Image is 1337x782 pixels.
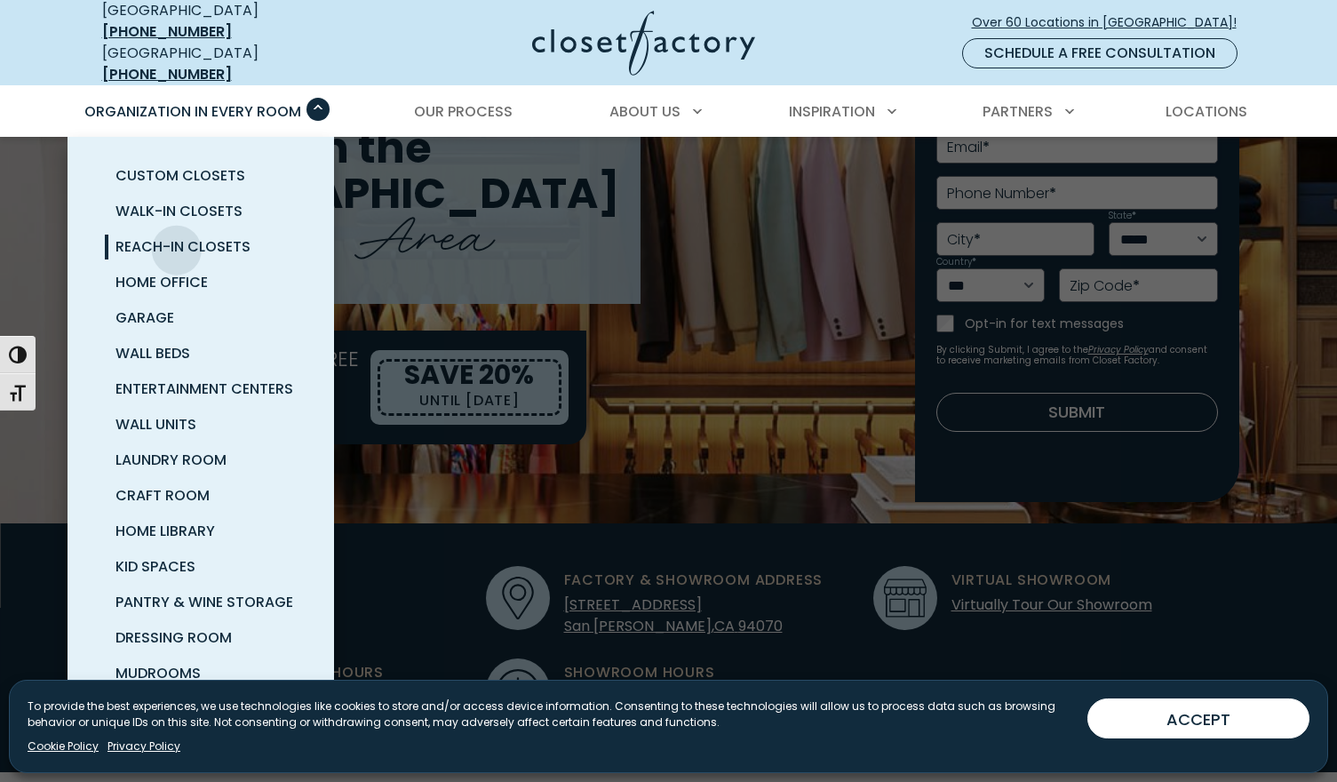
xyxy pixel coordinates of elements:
button: ACCEPT [1087,698,1309,738]
span: Kid Spaces [115,556,195,577]
span: About Us [609,101,680,122]
p: To provide the best experiences, we use technologies like cookies to store and/or access device i... [28,698,1073,730]
span: Organization in Every Room [84,101,301,122]
span: Reach-In Closets [115,236,251,257]
span: Home Office [115,272,208,292]
a: Cookie Policy [28,738,99,754]
span: Laundry Room [115,450,227,470]
span: Locations [1166,101,1247,122]
a: Over 60 Locations in [GEOGRAPHIC_DATA]! [971,7,1252,38]
span: Mudrooms [115,663,201,683]
span: Inspiration [789,101,875,122]
span: Custom Closets [115,165,245,186]
span: Craft Room [115,485,210,506]
span: Dressing Room [115,627,232,648]
span: Partners [983,101,1053,122]
a: Schedule a Free Consultation [962,38,1238,68]
span: Pantry & Wine Storage [115,592,293,612]
img: Closet Factory Logo [532,11,755,76]
nav: Primary Menu [72,87,1266,137]
ul: Organization in Every Room submenu [68,137,334,713]
span: Our Process [414,101,513,122]
a: Privacy Policy [107,738,180,754]
div: [GEOGRAPHIC_DATA] [102,43,360,85]
span: Wall Beds [115,343,190,363]
span: Wall Units [115,414,196,435]
a: [PHONE_NUMBER] [102,21,232,42]
span: Home Library [115,521,215,541]
a: [PHONE_NUMBER] [102,64,232,84]
span: Walk-In Closets [115,201,243,221]
span: Garage [115,307,174,328]
span: Over 60 Locations in [GEOGRAPHIC_DATA]! [972,13,1251,32]
span: Entertainment Centers [115,379,293,399]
